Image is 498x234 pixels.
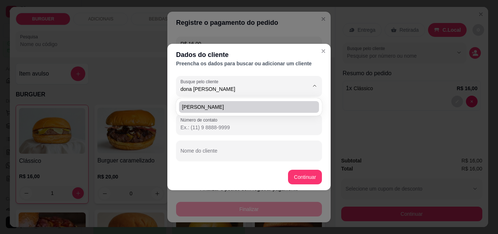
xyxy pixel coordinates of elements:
label: Número de contato [180,117,220,123]
button: Close [318,45,329,57]
input: Número de contato [180,124,318,131]
div: Suggestions [178,100,320,114]
div: Preencha os dados para buscar ou adicionar um cliente [176,60,322,67]
div: Dados do cliente [176,50,322,60]
input: Busque pelo cliente [180,85,297,93]
span: [PERSON_NAME] [182,103,309,111]
input: Nome do cliente [180,150,318,157]
button: Continuar [288,170,322,184]
label: Busque pelo cliente [180,78,221,85]
ul: Suggestions [179,101,319,113]
button: Show suggestions [309,80,320,92]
